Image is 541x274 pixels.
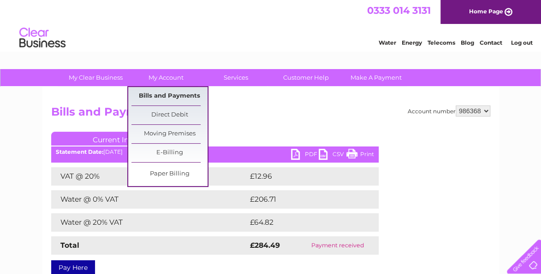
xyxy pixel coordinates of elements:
a: Blog [461,39,474,46]
td: VAT @ 20% [51,167,248,186]
b: Statement Date: [56,148,103,155]
a: Services [198,69,274,86]
strong: £284.49 [250,241,280,250]
a: Contact [480,39,502,46]
a: Customer Help [268,69,344,86]
a: E-Billing [131,144,208,162]
a: PDF [291,149,319,162]
div: [DATE] [51,149,379,155]
a: CSV [319,149,346,162]
a: Paper Billing [131,165,208,183]
td: £64.82 [248,213,360,232]
td: £12.96 [248,167,359,186]
h2: Bills and Payments [51,105,490,123]
a: Log out [511,39,532,46]
td: Payment received [297,236,379,255]
a: Direct Debit [131,106,208,124]
a: Make A Payment [338,69,414,86]
img: logo.png [19,24,66,52]
a: Print [346,149,374,162]
a: Moving Premises [131,125,208,143]
a: Water [379,39,396,46]
a: Bills and Payments [131,87,208,105]
a: Current Invoice [51,132,190,146]
td: Water @ 20% VAT [51,213,248,232]
div: Account number [408,105,490,117]
div: Clear Business is a trading name of Verastar Limited (registered in [GEOGRAPHIC_DATA] No. 3667643... [53,5,489,45]
a: 0333 014 3131 [367,5,431,16]
td: £206.71 [248,190,362,209]
a: My Clear Business [58,69,134,86]
a: Telecoms [428,39,455,46]
td: Water @ 0% VAT [51,190,248,209]
strong: Total [60,241,79,250]
a: My Account [128,69,204,86]
a: Energy [402,39,422,46]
